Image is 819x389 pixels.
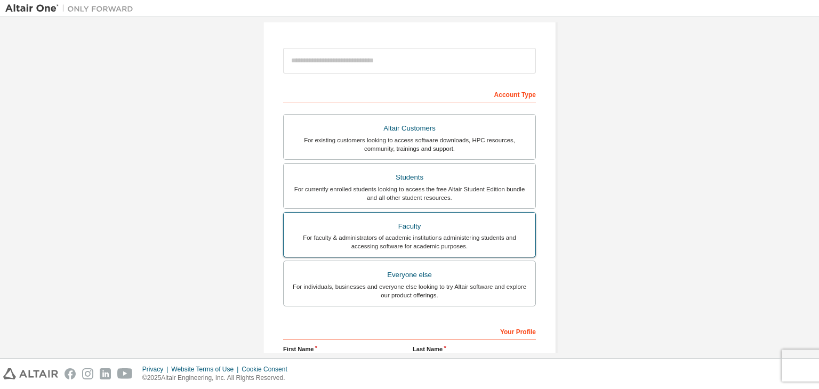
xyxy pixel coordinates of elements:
div: Website Terms of Use [171,365,242,374]
div: Everyone else [290,268,529,282]
div: For individuals, businesses and everyone else looking to try Altair software and explore our prod... [290,282,529,299]
div: Faculty [290,219,529,234]
img: youtube.svg [117,368,133,379]
div: Cookie Consent [242,365,293,374]
img: linkedin.svg [100,368,111,379]
div: For existing customers looking to access software downloads, HPC resources, community, trainings ... [290,136,529,153]
div: For currently enrolled students looking to access the free Altair Student Edition bundle and all ... [290,185,529,202]
div: Account Type [283,85,536,102]
img: Altair One [5,3,139,14]
div: Your Profile [283,322,536,339]
div: For faculty & administrators of academic institutions administering students and accessing softwa... [290,233,529,250]
div: Students [290,170,529,185]
div: Privacy [142,365,171,374]
img: altair_logo.svg [3,368,58,379]
label: Last Name [413,345,536,353]
label: First Name [283,345,406,353]
div: Altair Customers [290,121,529,136]
img: instagram.svg [82,368,93,379]
img: facebook.svg [65,368,76,379]
p: © 2025 Altair Engineering, Inc. All Rights Reserved. [142,374,294,383]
